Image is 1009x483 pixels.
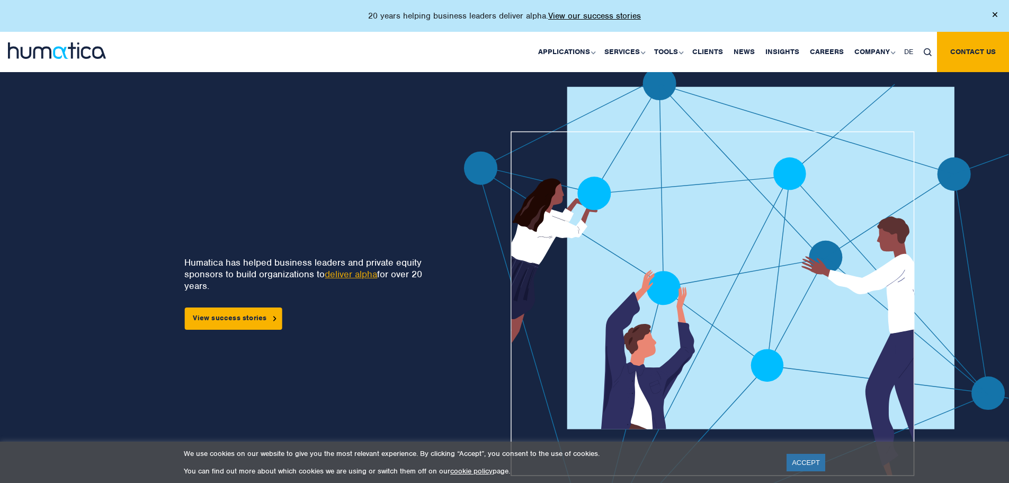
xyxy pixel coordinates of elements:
p: 20 years helping business leaders deliver alpha. [368,11,641,21]
a: View success stories [184,308,282,330]
a: View our success stories [548,11,641,21]
p: Humatica has helped business leaders and private equity sponsors to build organizations to for ov... [184,257,430,292]
span: DE [904,47,913,56]
a: Applications [533,32,599,72]
a: Contact us [937,32,1009,72]
a: cookie policy [450,467,493,476]
a: Careers [805,32,849,72]
a: ACCEPT [787,454,825,471]
a: Insights [760,32,805,72]
a: Company [849,32,899,72]
p: You can find out more about which cookies we are using or switch them off on our page. [184,467,773,476]
img: search_icon [924,48,932,56]
img: logo [8,42,106,59]
a: Tools [649,32,687,72]
a: News [728,32,760,72]
a: DE [899,32,918,72]
p: We use cookies on our website to give you the most relevant experience. By clicking “Accept”, you... [184,449,773,458]
img: arrowicon [273,316,276,321]
a: deliver alpha [325,268,377,280]
a: Services [599,32,649,72]
a: Clients [687,32,728,72]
